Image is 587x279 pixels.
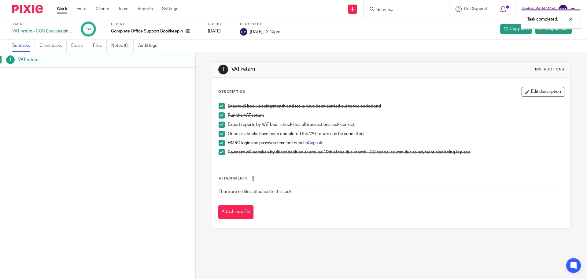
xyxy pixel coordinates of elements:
[111,40,134,52] a: Notes (0)
[12,28,73,34] div: VAT return - COS Bookkeeping - [DATE]
[228,103,564,109] p: Ensure all bookkeeping/month end tasks have been carried out to the period end
[558,4,568,14] img: svg%3E
[228,140,564,146] p: HMRC login and password can be found in
[111,28,183,34] p: Complete Office Support Bookkeeping Ltd
[527,16,558,22] p: Task completed.
[138,40,162,52] a: Audit logs
[6,55,15,64] div: 1
[138,6,153,12] a: Reports
[250,29,280,34] span: [DATE] 12:40pm
[18,55,132,64] h1: VAT return
[96,6,109,12] a: Clients
[12,22,73,27] label: Task
[219,190,292,194] span: There are no files attached to this task.
[218,89,246,94] p: Description
[39,40,67,52] a: Client tasks
[88,28,91,31] small: /1
[93,40,107,52] a: Files
[76,6,87,12] a: Email
[219,177,248,180] span: Attachments
[118,6,128,12] a: Team
[228,131,564,137] p: Once all checks have been completed the VAT return can be submitted
[535,67,564,72] div: Instructions
[71,40,88,52] a: Emails
[162,6,178,12] a: Settings
[12,40,35,52] a: Subtasks
[208,28,232,34] div: [DATE]
[240,22,280,27] label: Closed by
[228,149,564,155] p: Payment will be taken by direct debit on or around 10th of the due month - DD cancelled atm due t...
[111,22,200,27] label: Client
[240,28,247,36] img: svg%3E
[85,25,91,32] div: 1
[208,22,232,27] label: Due by
[218,65,228,74] div: 1
[231,66,404,73] h1: VAT return
[308,141,323,145] a: Capsule
[12,5,43,13] img: Pixie
[228,112,564,119] p: Run the VAT return
[218,205,253,219] button: Attach new file
[57,6,67,12] a: Work
[228,122,564,128] p: Export reports by VAT box - check that all transactions look correct
[522,87,564,97] button: Edit description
